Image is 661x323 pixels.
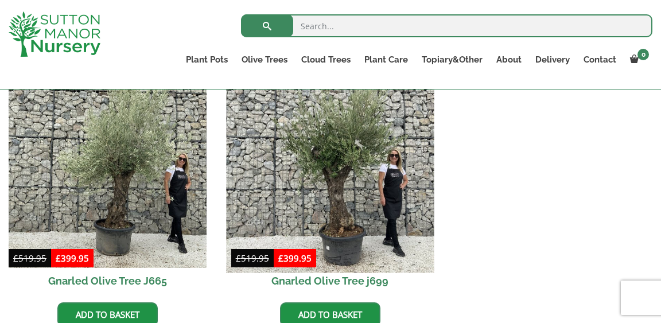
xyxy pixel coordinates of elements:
bdi: 399.95 [278,252,312,264]
a: Plant Pots [179,52,235,68]
img: Gnarled Olive Tree J665 [9,70,207,268]
bdi: 519.95 [13,252,46,264]
span: 0 [637,49,649,60]
a: Sale! Gnarled Olive Tree J665 [9,70,207,294]
a: Olive Trees [235,52,294,68]
a: About [489,52,528,68]
h2: Gnarled Olive Tree j699 [231,268,429,294]
img: Gnarled Olive Tree j699 [226,65,434,273]
bdi: 519.95 [236,252,269,264]
bdi: 399.95 [56,252,89,264]
img: logo [9,11,100,57]
span: £ [13,252,18,264]
span: £ [236,252,241,264]
a: Delivery [528,52,577,68]
a: Cloud Trees [294,52,357,68]
a: Sale! Gnarled Olive Tree j699 [231,70,429,294]
h2: Gnarled Olive Tree J665 [9,268,207,294]
a: 0 [623,52,652,68]
span: £ [278,252,283,264]
a: Plant Care [357,52,415,68]
a: Contact [577,52,623,68]
input: Search... [241,14,652,37]
a: Topiary&Other [415,52,489,68]
span: £ [56,252,61,264]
